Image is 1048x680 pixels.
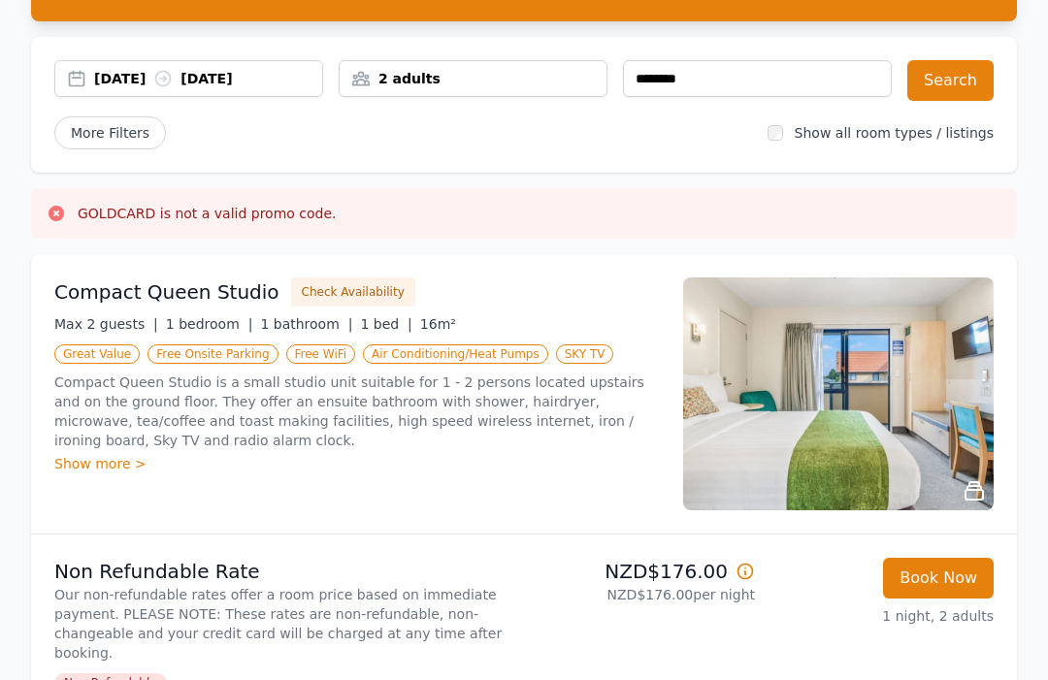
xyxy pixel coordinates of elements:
p: Our non-refundable rates offer a room price based on immediate payment. PLEASE NOTE: These rates ... [54,585,516,663]
p: Non Refundable Rate [54,558,516,585]
span: Free WiFi [286,344,356,364]
p: 1 night, 2 adults [770,606,994,626]
span: 16m² [420,316,456,332]
button: Book Now [883,558,994,599]
p: Compact Queen Studio is a small studio unit suitable for 1 - 2 persons located upstairs and on th... [54,372,660,450]
span: Max 2 guests | [54,316,158,332]
h3: Compact Queen Studio [54,278,279,306]
span: Air Conditioning/Heat Pumps [363,344,548,364]
div: Show more > [54,454,660,473]
span: Great Value [54,344,140,364]
div: 2 adults [340,69,606,88]
button: Check Availability [291,277,415,307]
span: More Filters [54,116,166,149]
label: Show all room types / listings [795,125,994,141]
span: 1 bed | [360,316,411,332]
p: NZD$176.00 per night [532,585,755,604]
button: Search [907,60,994,101]
p: NZD$176.00 [532,558,755,585]
span: 1 bedroom | [166,316,253,332]
h3: GOLDCARD is not a valid promo code. [78,204,337,223]
span: SKY TV [556,344,614,364]
div: [DATE] [DATE] [94,69,322,88]
span: Free Onsite Parking [147,344,278,364]
span: 1 bathroom | [260,316,352,332]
